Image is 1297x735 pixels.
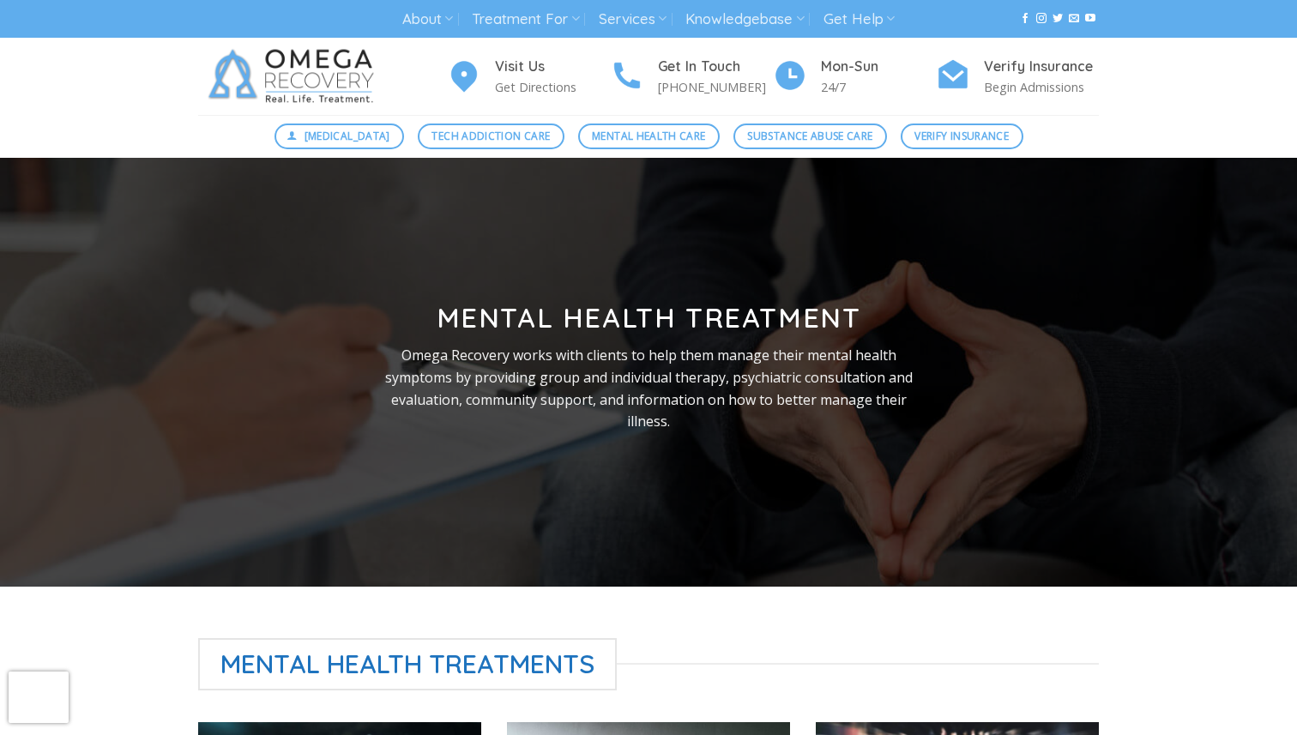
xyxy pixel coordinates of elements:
a: Knowledgebase [685,3,804,35]
a: Follow on Twitter [1053,13,1063,25]
a: Follow on YouTube [1085,13,1095,25]
a: Mental Health Care [578,124,720,149]
span: Mental Health Care [592,128,705,144]
p: Get Directions [495,77,610,97]
a: Tech Addiction Care [418,124,564,149]
a: Substance Abuse Care [733,124,887,149]
a: Follow on Instagram [1036,13,1047,25]
a: Verify Insurance [901,124,1023,149]
a: Get Help [823,3,895,35]
span: Mental Health Treatments [198,638,617,690]
h4: Verify Insurance [984,56,1099,78]
a: Send us an email [1069,13,1079,25]
a: Get In Touch [PHONE_NUMBER] [610,56,773,98]
span: Substance Abuse Care [747,128,872,144]
p: [PHONE_NUMBER] [658,77,773,97]
strong: Mental Health Treatment [437,300,861,334]
p: Begin Admissions [984,77,1099,97]
span: [MEDICAL_DATA] [305,128,390,144]
a: [MEDICAL_DATA] [274,124,405,149]
h4: Visit Us [495,56,610,78]
img: Omega Recovery [198,38,391,115]
a: Follow on Facebook [1020,13,1030,25]
h4: Get In Touch [658,56,773,78]
a: Treatment For [472,3,579,35]
p: Omega Recovery works with clients to help them manage their mental health symptoms by providing g... [371,345,926,432]
span: Verify Insurance [914,128,1009,144]
a: Services [599,3,667,35]
a: About [402,3,453,35]
a: Verify Insurance Begin Admissions [936,56,1099,98]
p: 24/7 [821,77,936,97]
a: Visit Us Get Directions [447,56,610,98]
span: Tech Addiction Care [431,128,550,144]
h4: Mon-Sun [821,56,936,78]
